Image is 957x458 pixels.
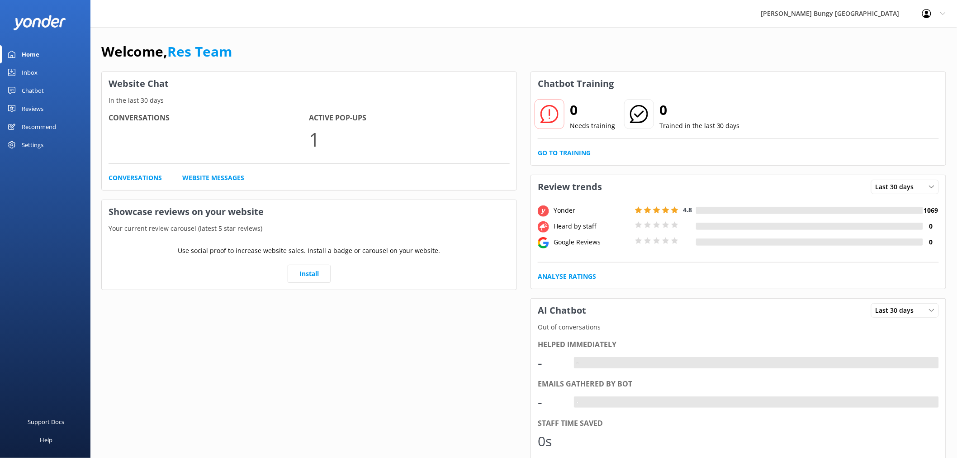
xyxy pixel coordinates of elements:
[923,221,939,231] h4: 0
[22,45,39,63] div: Home
[538,272,596,281] a: Analyse Ratings
[14,15,66,30] img: yonder-white-logo.png
[876,182,919,192] span: Last 30 days
[109,112,309,124] h4: Conversations
[531,299,593,322] h3: AI Chatbot
[309,112,510,124] h4: Active Pop-ups
[178,246,441,256] p: Use social proof to increase website sales. Install a badge or carousel on your website.
[288,265,331,283] a: Install
[22,81,44,100] div: Chatbot
[659,99,740,121] h2: 0
[538,339,939,351] div: Helped immediately
[102,224,516,234] p: Your current review carousel (latest 5 star reviews)
[22,100,43,118] div: Reviews
[538,378,939,390] div: Emails gathered by bot
[28,413,65,431] div: Support Docs
[574,357,581,369] div: -
[876,305,919,315] span: Last 30 days
[659,121,740,131] p: Trained in the last 30 days
[22,136,43,154] div: Settings
[531,175,609,199] h3: Review trends
[167,42,232,61] a: Res Team
[531,322,946,332] p: Out of conversations
[109,173,162,183] a: Conversations
[683,205,692,214] span: 4.8
[538,352,565,374] div: -
[551,205,633,215] div: Yonder
[102,72,516,95] h3: Website Chat
[551,221,633,231] div: Heard by staff
[22,118,56,136] div: Recommend
[102,95,516,105] p: In the last 30 days
[101,41,232,62] h1: Welcome,
[538,430,565,452] div: 0s
[551,237,633,247] div: Google Reviews
[923,237,939,247] h4: 0
[570,99,615,121] h2: 0
[182,173,244,183] a: Website Messages
[538,391,565,413] div: -
[531,72,621,95] h3: Chatbot Training
[40,431,52,449] div: Help
[538,148,591,158] a: Go to Training
[923,205,939,215] h4: 1069
[309,124,510,154] p: 1
[574,396,581,408] div: -
[102,200,516,224] h3: Showcase reviews on your website
[538,418,939,429] div: Staff time saved
[22,63,38,81] div: Inbox
[570,121,615,131] p: Needs training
